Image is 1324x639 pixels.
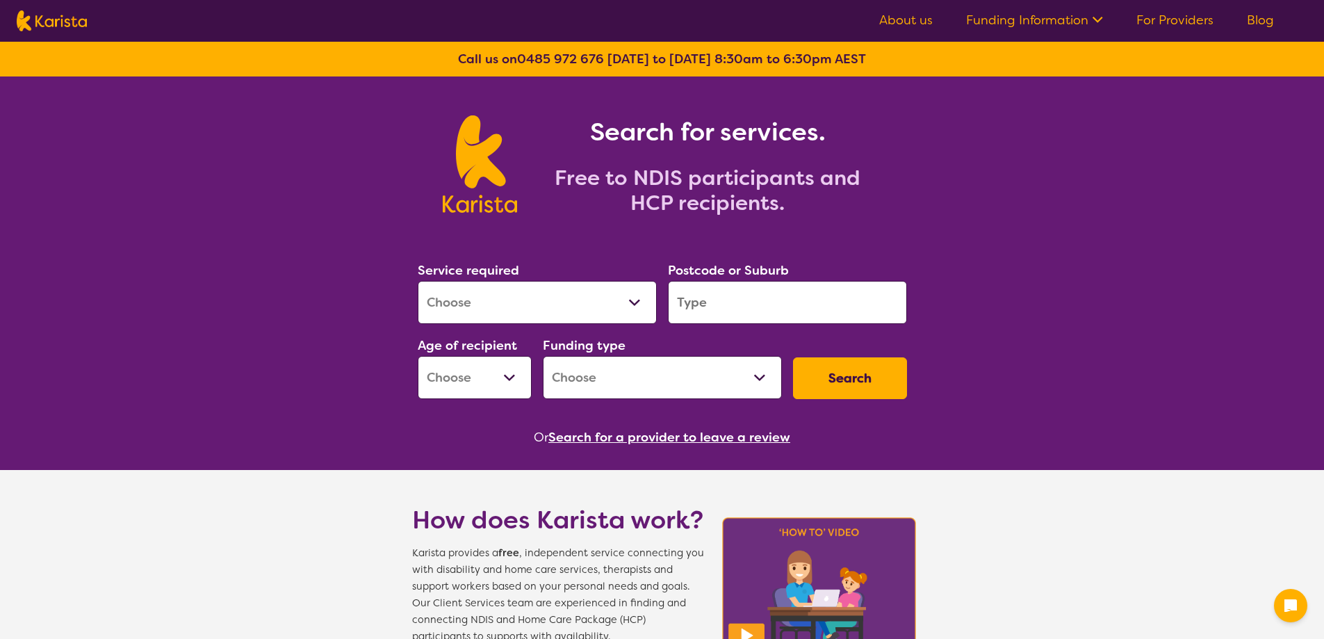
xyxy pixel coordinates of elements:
[534,165,881,216] h2: Free to NDIS participants and HCP recipients.
[534,427,548,448] span: Or
[1136,12,1213,29] a: For Providers
[543,337,626,354] label: Funding type
[548,427,790,448] button: Search for a provider to leave a review
[966,12,1103,29] a: Funding Information
[412,503,704,537] h1: How does Karista work?
[1247,12,1274,29] a: Blog
[879,12,933,29] a: About us
[418,337,517,354] label: Age of recipient
[17,10,87,31] img: Karista logo
[498,547,519,560] b: free
[443,115,517,213] img: Karista logo
[517,51,604,67] a: 0485 972 676
[418,262,519,279] label: Service required
[793,357,907,399] button: Search
[534,115,881,149] h1: Search for services.
[668,262,789,279] label: Postcode or Suburb
[458,51,866,67] b: Call us on [DATE] to [DATE] 8:30am to 6:30pm AEST
[668,281,907,324] input: Type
